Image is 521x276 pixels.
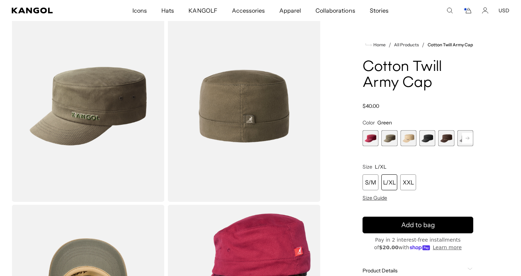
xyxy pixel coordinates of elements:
label: Black [419,130,435,146]
span: Green [377,119,392,126]
div: 5 of 9 [438,130,454,146]
summary: Search here [446,7,453,14]
img: color-green [12,10,165,202]
label: Beige [401,130,416,146]
span: Color [363,119,375,126]
a: All Products [394,42,419,47]
li: / [386,41,391,49]
div: 4 of 9 [419,130,435,146]
span: Size [363,164,372,170]
button: USD [499,7,509,14]
span: $40.00 [363,103,379,109]
div: XXL [400,174,416,190]
li: / [419,41,424,49]
div: 2 of 9 [381,130,397,146]
div: 6 of 9 [457,130,473,146]
div: L/XL [381,174,397,190]
span: L/XL [375,164,386,170]
label: Cardinal [363,130,378,146]
div: 3 of 9 [401,130,416,146]
span: Home [372,42,386,47]
nav: breadcrumbs [363,41,473,49]
span: Size Guide [363,195,387,201]
h1: Cotton Twill Army Cap [363,59,473,91]
a: Kangol [12,8,87,13]
label: Grey [457,130,473,146]
button: Cart [463,7,472,14]
label: Brown [438,130,454,146]
a: Home [365,42,386,48]
button: Add to bag [363,217,473,233]
img: color-green [168,10,321,202]
span: Add to bag [401,220,435,230]
span: Product Details [363,267,465,274]
a: Account [482,7,488,14]
div: 1 of 9 [363,130,378,146]
div: S/M [363,174,378,190]
label: Green [381,130,397,146]
a: Cotton Twill Army Cap [428,42,473,47]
